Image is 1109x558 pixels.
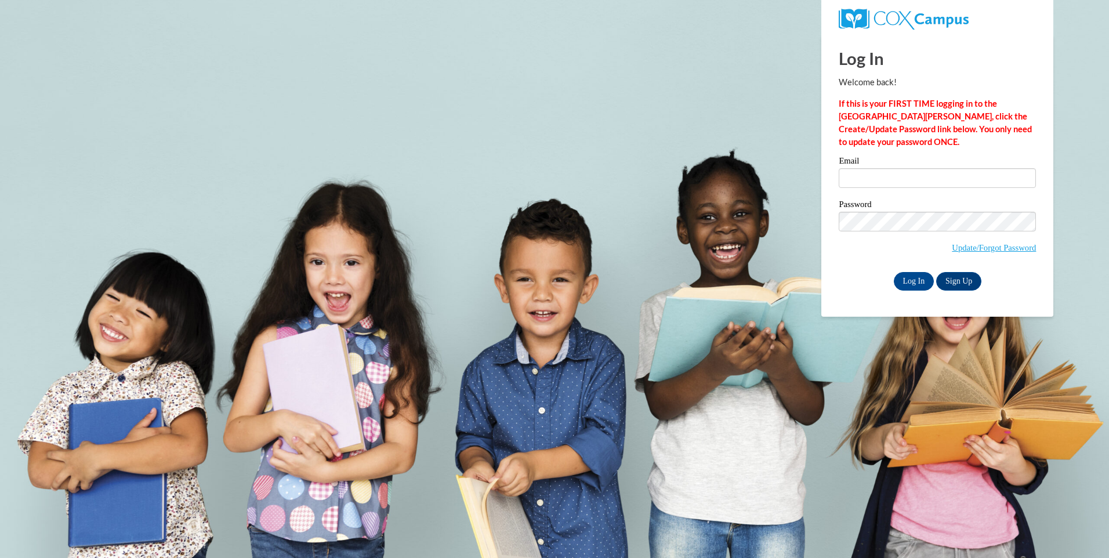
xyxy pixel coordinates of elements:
strong: If this is your FIRST TIME logging in to the [GEOGRAPHIC_DATA][PERSON_NAME], click the Create/Upd... [839,99,1032,147]
h1: Log In [839,46,1036,70]
img: COX Campus [839,9,968,30]
a: Update/Forgot Password [952,243,1036,252]
p: Welcome back! [839,76,1036,89]
label: Email [839,157,1036,168]
label: Password [839,200,1036,212]
a: COX Campus [839,13,968,23]
input: Log In [894,272,934,291]
a: Sign Up [936,272,981,291]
